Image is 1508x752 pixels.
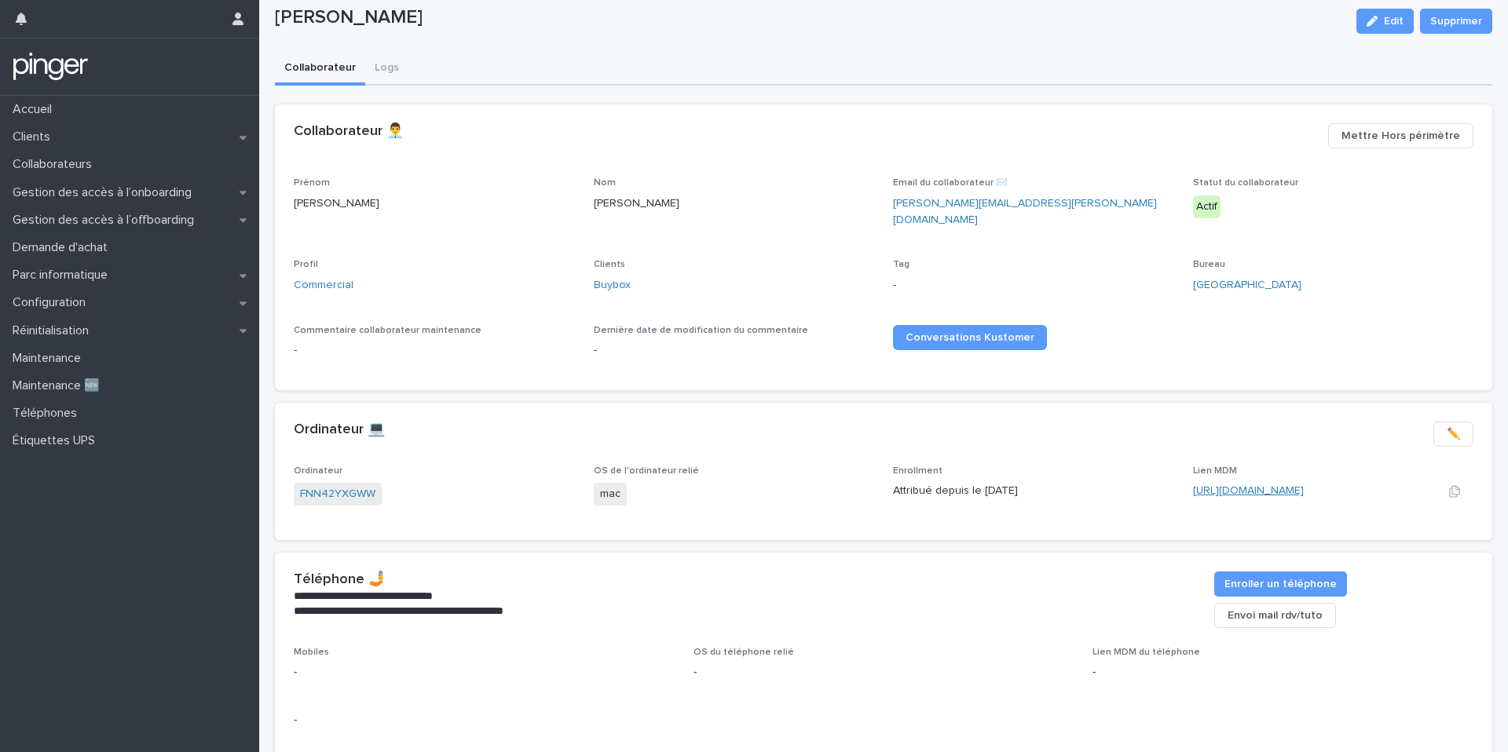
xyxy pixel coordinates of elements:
[893,325,1047,350] a: Conversations Kustomer
[1447,426,1460,442] span: ✏️
[694,664,1074,681] p: -
[6,213,207,228] p: Gestion des accès à l’offboarding
[294,342,575,359] p: -
[594,342,875,359] p: -
[1093,648,1200,657] span: Lien MDM du téléphone
[1193,195,1221,218] div: Actif
[594,326,808,335] span: Dernière date de modification du commentaire
[1193,466,1237,476] span: Lien MDM
[294,466,342,476] span: Ordinateur
[294,178,330,188] span: Prénom
[13,51,89,82] img: mTgBEunGTSyRkCgitkcU
[1328,123,1473,148] button: Mettre Hors périmètre
[893,178,1008,188] span: Email du collaborateur ✉️
[594,483,627,506] span: mac
[294,260,318,269] span: Profil
[275,53,365,86] button: Collaborateur
[6,295,98,310] p: Configuration
[294,664,675,681] p: -
[594,466,699,476] span: OS de l'ordinateur relié
[300,486,375,502] a: FNN42YXGWW
[6,406,90,421] p: Téléphones
[594,277,631,294] a: Buybox
[1214,603,1336,628] button: Envoi mail rdv/tuto
[6,351,93,366] p: Maintenance
[6,130,63,144] p: Clients
[1384,16,1404,27] span: Edit
[893,260,910,269] span: Tag
[893,198,1157,225] a: [PERSON_NAME][EMAIL_ADDRESS][PERSON_NAME][DOMAIN_NAME]
[275,6,1344,29] p: [PERSON_NAME]
[294,195,575,212] p: [PERSON_NAME]
[1356,9,1414,34] button: Edit
[6,323,101,338] p: Réinitialisation
[594,195,875,212] p: [PERSON_NAME]
[1193,277,1301,294] a: [GEOGRAPHIC_DATA]
[294,422,385,439] h2: Ordinateur 💻
[365,53,408,86] button: Logs
[6,240,120,255] p: Demande d'achat
[1224,576,1337,592] span: Enroller un téléphone
[294,326,481,335] span: Commentaire collaborateur maintenance
[6,185,204,200] p: Gestion des accès à l’onboarding
[294,712,675,728] p: -
[1193,260,1225,269] span: Bureau
[1093,664,1473,681] p: -
[1214,571,1347,597] button: Enroller un téléphone
[893,277,1174,294] p: -
[906,332,1034,343] span: Conversations Kustomer
[6,268,120,283] p: Parc informatique
[694,648,794,657] span: OS du téléphone relié
[893,466,942,476] span: Enrollment
[1193,485,1304,496] a: [URL][DOMAIN_NAME]
[1341,128,1460,144] span: Mettre Hors périmètre
[6,433,108,448] p: Étiquettes UPS
[6,157,104,172] p: Collaborateurs
[6,102,64,117] p: Accueil
[294,571,386,589] h2: Téléphone 🤳
[594,260,625,269] span: Clients
[294,277,353,294] a: Commercial
[1430,13,1482,29] span: Supprimer
[1420,9,1492,34] button: Supprimer
[294,648,329,657] span: Mobiles
[594,178,616,188] span: Nom
[1228,608,1323,623] span: Envoi mail rdv/tuto
[294,123,404,141] h2: Collaborateur 👨‍💼
[893,483,1174,499] p: Attribué depuis le [DATE]
[1433,422,1473,447] button: ✏️
[6,378,112,393] p: Maintenance 🆕
[1193,178,1298,188] span: Statut du collaborateur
